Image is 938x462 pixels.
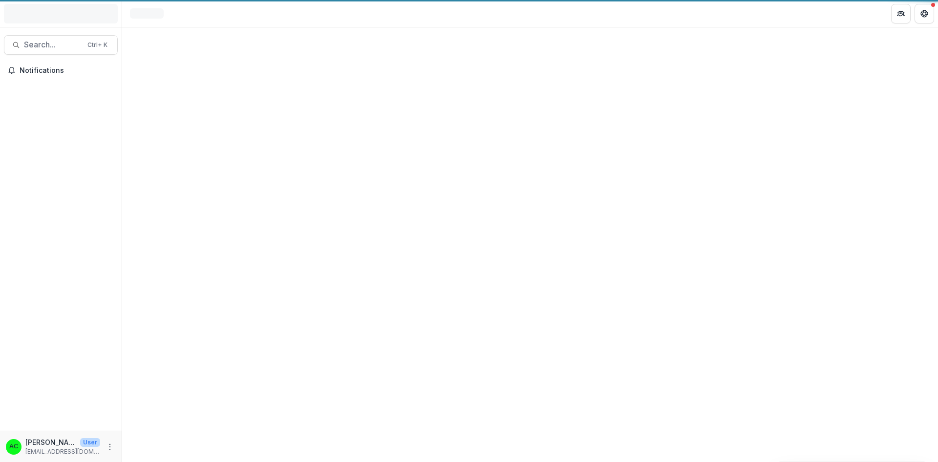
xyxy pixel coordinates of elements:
[80,438,100,447] p: User
[4,35,118,55] button: Search...
[25,437,76,447] p: [PERSON_NAME]
[915,4,934,23] button: Get Help
[25,447,100,456] p: [EMAIL_ADDRESS][DOMAIN_NAME]
[9,443,18,450] div: Alyssa Curran
[24,40,82,49] span: Search...
[126,6,168,21] nav: breadcrumb
[20,66,114,75] span: Notifications
[891,4,911,23] button: Partners
[85,40,109,50] div: Ctrl + K
[104,441,116,453] button: More
[4,63,118,78] button: Notifications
